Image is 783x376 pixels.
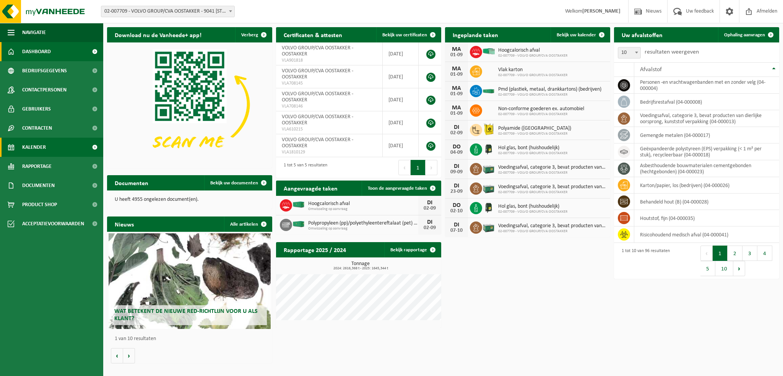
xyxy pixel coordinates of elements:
[282,137,353,149] span: VOLVO GROUP/CVA OOSTAKKER - OOSTAKKER
[498,125,571,132] span: Polyamide ([GEOGRAPHIC_DATA])
[482,201,495,214] img: CR-HR-1C-1000-PES-01
[700,261,715,276] button: 5
[426,160,437,175] button: Next
[449,202,464,208] div: DO
[282,149,377,155] span: VLA1810129
[557,33,596,37] span: Bekijk uw kalender
[634,94,779,110] td: bedrijfsrestafval (04-000008)
[634,127,779,143] td: gemengde metalen (04-000017)
[618,245,670,277] div: 1 tot 10 van 96 resultaten
[280,267,441,270] span: 2024: 2616,368 t - 2025: 1645,344 t
[482,181,495,194] img: PB-LB-0680-HPE-GN-01
[308,201,418,207] span: Hoogcalorisch afval
[22,61,67,80] span: Bedrijfsgegevens
[449,85,464,91] div: MA
[282,57,377,63] span: VLA901818
[368,186,427,191] span: Toon de aangevraagde taken
[449,150,464,155] div: 04-09
[411,160,426,175] button: 1
[292,221,305,228] img: HK-XC-40-GN-00
[383,65,419,88] td: [DATE]
[498,210,567,214] span: 02-007709 - VOLVO GROUP/CVA OOSTAKKER
[724,33,765,37] span: Ophaling aanvragen
[713,246,728,261] button: 1
[449,189,464,194] div: 23-09
[224,216,271,232] a: Alle artikelen
[498,145,567,151] span: Hol glas, bont (huishoudelijk)
[449,228,464,233] div: 07-10
[618,47,640,58] span: 10
[204,175,271,190] a: Bekijk uw documenten
[498,203,567,210] span: Hol glas, bont (huishoudelijk)
[107,27,209,42] h2: Download nu de Vanheede+ app!
[449,91,464,97] div: 01-09
[498,164,606,171] span: Voedingsafval, categorie 3, bevat producten van dierlijke oorsprong, kunststof v...
[640,67,662,73] span: Afvalstof
[114,308,258,322] span: Wat betekent de nieuwe RED-richtlijn voor u als klant?
[107,175,156,190] h2: Documenten
[376,27,440,42] a: Bekijk uw certificaten
[101,6,235,17] span: 02-007709 - VOLVO GROUP/CVA OOSTAKKER - 9041 OOSTAKKER, SMALLEHEERWEG 31
[449,105,464,111] div: MA
[634,110,779,127] td: voedingsafval, categorie 3, bevat producten van dierlijke oorsprong, kunststof verpakking (04-000...
[700,246,713,261] button: Previous
[551,27,609,42] a: Bekijk uw kalender
[498,184,606,190] span: Voedingsafval, categorie 3, bevat producten van dierlijke oorsprong, kunststof v...
[362,181,440,196] a: Toon de aangevraagde taken
[498,106,584,112] span: Non-conforme goederen ex. automobiel
[383,42,419,65] td: [DATE]
[449,111,464,116] div: 01-09
[634,226,779,243] td: risicohoudend medisch afval (04-000041)
[582,8,621,14] strong: [PERSON_NAME]
[22,23,46,42] span: Navigatie
[498,229,606,234] span: 02-007709 - VOLVO GROUP/CVA OOSTAKKER
[498,112,584,117] span: 02-007709 - VOLVO GROUP/CVA OOSTAKKER
[107,216,141,231] h2: Nieuws
[482,123,495,136] img: LP-BB-01000-PPR-11
[22,195,57,214] span: Product Shop
[498,132,571,136] span: 02-007709 - VOLVO GROUP/CVA OOSTAKKER
[107,42,272,166] img: Download de VHEPlus App
[498,151,567,156] span: 02-007709 - VOLVO GROUP/CVA OOSTAKKER
[422,206,437,211] div: 02-09
[634,143,779,160] td: geëxpandeerde polystyreen (EPS) verpakking (< 1 m² per stuk), recycleerbaar (04-000018)
[742,246,757,261] button: 3
[449,66,464,72] div: MA
[384,242,440,257] a: Bekijk rapportage
[482,87,495,94] img: HK-XC-20-GN-00
[482,48,495,55] img: HK-XP-30-GN-00
[634,77,779,94] td: personen -en vrachtwagenbanden met en zonder velg (04-000004)
[449,222,464,228] div: DI
[634,177,779,194] td: karton/papier, los (bedrijven) (04-000026)
[308,220,418,226] span: Polypropyleen (pp)/polyethyleentereftalaat (pet) spanbanden
[728,246,742,261] button: 2
[718,27,778,42] a: Ophaling aanvragen
[282,91,353,103] span: VOLVO GROUP/CVA OOSTAKKER - OOSTAKKER
[757,246,772,261] button: 4
[292,201,305,208] img: HK-XC-40-GN-00
[22,99,51,119] span: Gebruikers
[398,160,411,175] button: Previous
[115,336,268,342] p: 1 van 10 resultaten
[449,124,464,130] div: DI
[101,6,234,17] span: 02-007709 - VOLVO GROUP/CVA OOSTAKKER - 9041 OOSTAKKER, SMALLEHEERWEG 31
[109,233,270,329] a: Wat betekent de nieuwe RED-richtlijn voor u als klant?
[498,47,567,54] span: Hoogcalorisch afval
[498,190,606,195] span: 02-007709 - VOLVO GROUP/CVA OOSTAKKER
[276,27,350,42] h2: Certificaten & attesten
[449,163,464,169] div: DI
[383,134,419,157] td: [DATE]
[382,33,427,37] span: Bekijk uw certificaten
[422,200,437,206] div: DI
[634,194,779,210] td: behandeld hout (B) (04-000028)
[22,157,52,176] span: Rapportage
[383,111,419,134] td: [DATE]
[22,138,46,157] span: Kalender
[645,49,699,55] label: resultaten weergeven
[123,348,135,363] button: Volgende
[111,348,123,363] button: Vorige
[22,176,55,195] span: Documenten
[449,183,464,189] div: DI
[280,261,441,270] h3: Tonnage
[308,207,418,212] span: Omwisseling op aanvraag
